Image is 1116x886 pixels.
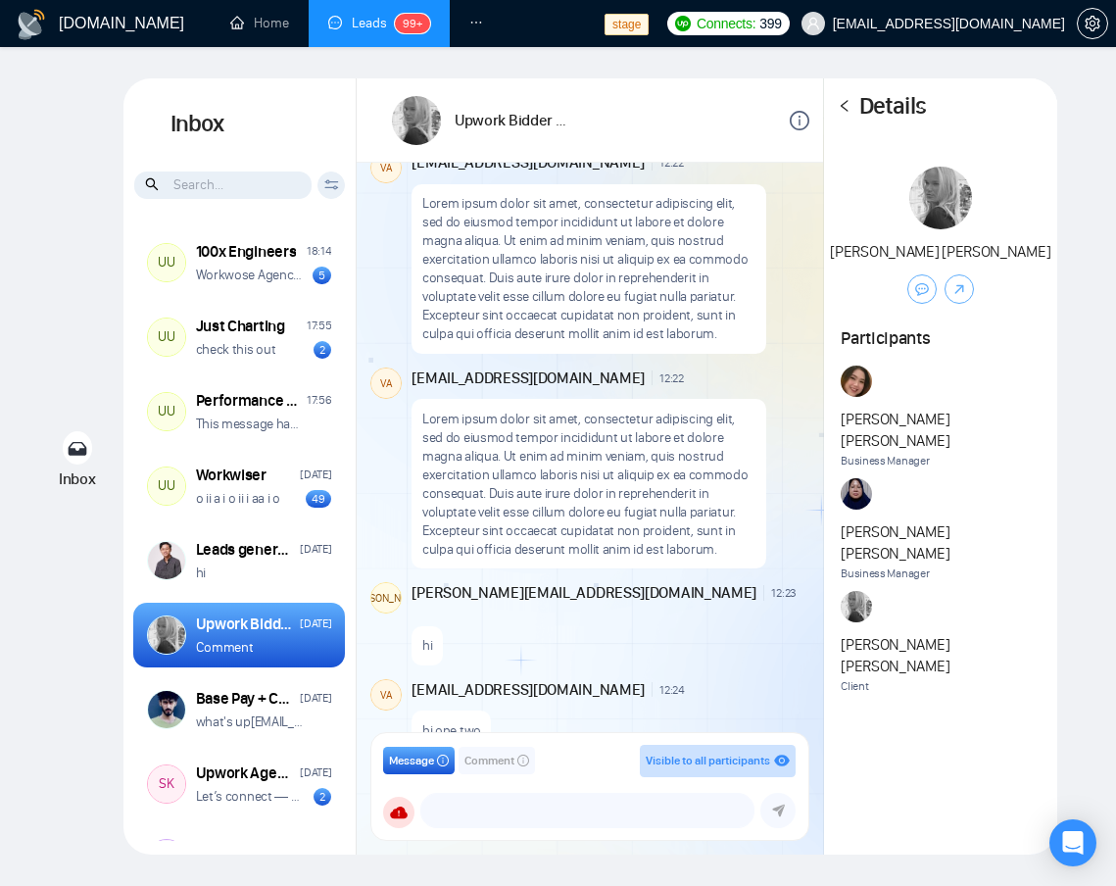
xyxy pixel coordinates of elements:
span: search [145,173,162,195]
div: Open Intercom Messenger [1049,819,1096,866]
span: Business Manager [841,452,1040,470]
span: Comment [464,752,514,770]
p: Lorem ipsum dolor sit amet, consectetur adipiscing elit, sed do eiusmod tempor incididunt ut labo... [422,410,756,559]
div: [DATE] [300,838,331,857]
div: 5 [313,267,331,284]
img: Taimoor Mansoor [148,691,185,728]
div: VA [371,680,401,710]
h1: Inbox [123,78,356,171]
div: [DATE] [300,689,331,708]
span: left [838,99,851,113]
p: o ii a i o ii i aa i o [196,489,280,508]
sup: 99+ [395,14,430,33]
img: Ellen Holmsten [148,616,185,654]
div: 2 [314,788,331,806]
span: [PERSON_NAME][EMAIL_ADDRESS][DOMAIN_NAME] [412,582,756,604]
h1: Upwork Bidder for Creative & High-Aesthetic Design Projects [455,110,568,131]
span: Message [389,752,434,770]
p: Workwose Agency the best upwork agency ever �� [196,266,305,284]
img: Ellen Holmsten [841,591,872,622]
span: [PERSON_NAME] [PERSON_NAME] [841,521,1040,565]
div: 17:55 [307,317,332,335]
span: info-circle [790,111,809,130]
span: [EMAIL_ADDRESS][DOMAIN_NAME] [412,368,645,389]
img: Naswati Naswati [841,478,872,510]
h1: Details [859,92,926,122]
p: hi [422,636,432,655]
p: check this out [196,340,276,359]
img: upwork-logo.png [675,16,691,31]
div: [DATE] [300,763,331,782]
div: UU [148,244,185,281]
img: logo [16,9,47,40]
div: Performance Review 123 [196,390,301,412]
span: ellipsis [469,16,483,29]
span: [EMAIL_ADDRESS][DOMAIN_NAME] [412,679,645,701]
img: Andrian Marsella [841,366,872,397]
span: Visible to all participants [646,754,770,767]
img: Ellen Holmsten [392,96,441,145]
div: Just Charting [196,316,285,337]
span: 12:23 [771,585,797,601]
span: info-circle [437,755,449,766]
span: [PERSON_NAME] [PERSON_NAME] [841,409,1040,452]
p: This message has been deleted [196,415,305,433]
img: Ari Sulistya [148,542,185,579]
span: 12:22 [659,155,684,171]
div: Base Pay + Commission Upwork Bidder for [GEOGRAPHIC_DATA] Profile [196,688,295,710]
div: UU [148,393,185,430]
div: Upwork Agency Manager – Project Bidding & Promotion [196,763,295,784]
div: TT [148,840,185,877]
div: VA [371,153,401,182]
div: Upwork Bidder for Creative & High-Aesthetic Design Projects [196,614,295,635]
span: 12:22 [659,370,684,386]
span: stage [605,14,649,35]
button: Commentinfo-circle [459,747,535,774]
span: Inbox [59,469,96,488]
button: Messageinfo-circle [383,747,455,774]
div: [DATE] [300,615,331,633]
div: SK [148,765,185,803]
a: setting [1077,16,1108,31]
div: 2 [314,341,331,359]
div: UU [148,319,185,356]
div: [PERSON_NAME] [371,583,401,613]
span: [PERSON_NAME] [PERSON_NAME] [841,634,1040,677]
img: Ellen Holmsten [909,167,972,229]
span: eye [774,753,790,768]
p: Let’s connect — what times are you available [DATE] (US Pacific Time)? [196,787,305,806]
span: 12:24 [659,682,685,698]
div: 17:56 [307,391,332,410]
span: Connects: [697,13,755,34]
span: [PERSON_NAME] [PERSON_NAME] [830,242,1050,261]
div: [DATE] [300,466,331,484]
h1: Participants [841,327,1040,349]
p: Lorem ipsum dolor sit amet, consectetur adipiscing elit, sed do eiusmod tempor incididunt ut labo... [422,194,756,343]
p: hi [196,564,206,582]
span: info-circle [517,755,529,766]
div: UU [148,468,185,505]
p: what's up [196,713,305,731]
div: VA [371,369,401,398]
button: setting [1077,8,1108,39]
a: messageLeads99+ [328,15,430,31]
div: 18:14 [307,242,332,261]
div: 49 [306,490,331,508]
span: 399 [759,13,781,34]
div: [DATE] [300,540,331,559]
span: [EMAIL_ADDRESS][DOMAIN_NAME] [412,152,645,173]
a: [EMAIL_ADDRESS][DOMAIN_NAME] [251,714,444,730]
input: Search... [134,172,312,199]
p: Comment [196,638,254,657]
div: Cold Outreach Specialist Needed for Lead Generation [196,837,295,859]
span: Client [841,677,1040,696]
span: Business Manager [841,565,1040,583]
div: Workwiser [196,465,267,486]
a: homeHome [230,15,289,31]
div: Leads generation for fiverr [196,539,295,561]
div: 100x Engineers [196,241,297,263]
span: setting [1078,16,1107,31]
span: user [806,17,820,30]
